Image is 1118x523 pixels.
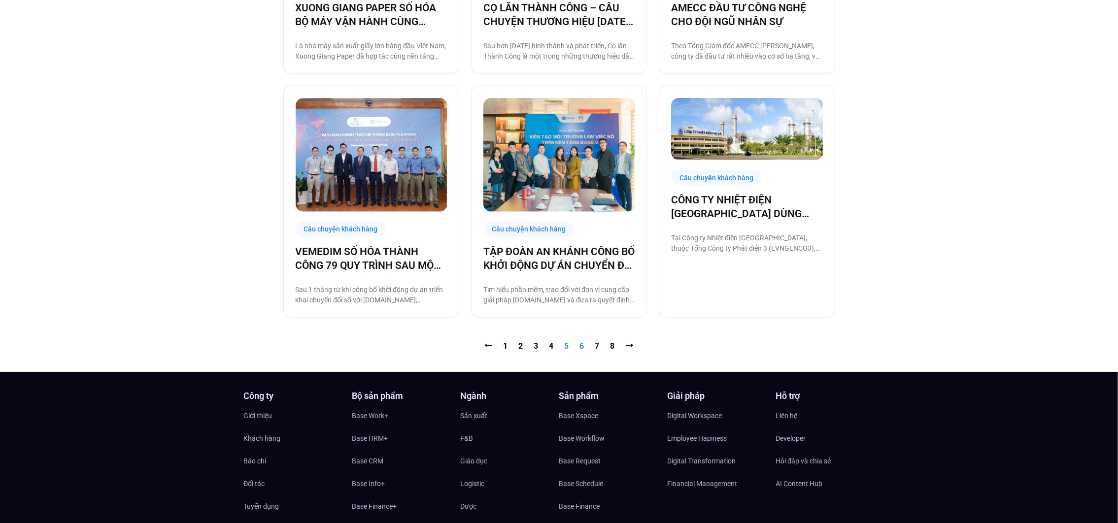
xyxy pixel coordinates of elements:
[352,431,451,446] a: Base HRM+
[671,193,822,221] a: CÔNG TY NHIỆT ĐIỆN [GEOGRAPHIC_DATA] DÙNG ỨNG DỤNG BASE ĐỂ CHUYỂN ĐỔI SỐ DOANH NGHIỆP
[776,408,798,423] span: Liên hệ
[668,392,766,400] h4: Giải pháp
[352,431,388,446] span: Base HRM+
[461,408,488,423] span: Sản xuất
[668,454,766,468] a: Digital Transformation
[776,431,875,446] a: Developer
[668,431,727,446] span: Employee Hapiness
[671,170,762,185] div: Câu chuyện khách hàng
[352,392,451,400] h4: Bộ sản phẩm
[244,476,265,491] span: Đối tác
[559,476,658,491] a: Base Schedule
[595,341,600,351] a: 7
[244,392,342,400] h4: Công ty
[461,476,559,491] a: Logistic
[352,476,385,491] span: Base Info+
[244,454,342,468] a: Báo chí
[296,41,447,62] p: Là nhà máy sản xuất giấy lớn hàng đầu Việt Nam, Xuong Giang Paper đã hợp tác cùng nền tảng [DOMAI...
[671,1,822,29] a: AMECC ĐẦU TƯ CÔNG NGHỆ CHO ĐỘI NGŨ NHÂN SỰ
[483,245,635,272] a: TẬP ĐOÀN AN KHÁNH CÔNG BỐ KHỞI ĐỘNG DỰ ÁN CHUYỂN ĐỔI SỐ CÙNG [DOMAIN_NAME]
[244,408,342,423] a: Giới thiệu
[244,431,281,446] span: Khách hàng
[559,476,604,491] span: Base Schedule
[296,245,447,272] a: VEMEDIM SỐ HÓA THÀNH CÔNG 79 QUY TRÌNH SAU MỘT THÁNG CHUYỂN ĐỔI SỐ CÙNG BASE
[559,499,600,514] span: Base Finance
[559,431,658,446] a: Base Workflow
[504,341,508,351] a: 1
[559,408,658,423] a: Base Xspace
[580,341,584,351] a: 6
[461,499,559,514] a: Dược
[244,431,342,446] a: Khách hàng
[668,431,766,446] a: Employee Hapiness
[671,41,822,62] p: Theo Tổng Giám đốc AMECC [PERSON_NAME], công ty đã đầu tư rất nhiều vào cơ sở hạ tầng, vật chất v...
[461,408,559,423] a: Sản xuất
[244,476,342,491] a: Đối tác
[244,408,272,423] span: Giới thiệu
[483,222,574,237] div: Câu chuyện khách hàng
[352,476,451,491] a: Base Info+
[461,454,488,468] span: Giáo dục
[559,408,599,423] span: Base Xspace
[461,431,474,446] span: F&B
[352,454,451,468] a: Base CRM
[559,392,658,400] h4: Sản phẩm
[776,454,875,468] a: Hỏi đáp và chia sẻ
[671,233,822,254] p: Tại Công ty Nhiệt điện [GEOGRAPHIC_DATA], thuộc Tổng Công ty Phát điện 3 (EVNGENCO3), bên cạnh áp...
[776,476,823,491] span: AI Content Hub
[485,341,493,351] a: ⭠
[244,454,267,468] span: Báo chí
[461,476,485,491] span: Logistic
[461,392,559,400] h4: Ngành
[483,41,635,62] p: Sau hơn [DATE] hình thành và phát triển, Cọ lăn Thành Công là một trong những thương hiệu dẫn đầu...
[776,454,831,468] span: Hỏi đáp và chia sẻ
[352,454,384,468] span: Base CRM
[668,408,766,423] a: Digital Workspace
[352,408,389,423] span: Base Work+
[668,476,738,491] span: Financial Management
[559,454,658,468] a: Base Request
[626,341,634,351] a: ⭢
[776,431,806,446] span: Developer
[610,341,615,351] a: 8
[565,341,569,351] span: 5
[776,408,875,423] a: Liên hệ
[283,340,835,352] nav: Pagination
[461,499,477,514] span: Dược
[668,408,722,423] span: Digital Workspace
[296,1,447,29] a: XUONG GIANG PAPER SỐ HÓA BỘ MÁY VẬN HÀNH CÙNG [DOMAIN_NAME]
[519,341,523,351] a: 2
[668,476,766,491] a: Financial Management
[559,431,605,446] span: Base Workflow
[352,499,397,514] span: Base Finance+
[352,499,451,514] a: Base Finance+
[668,454,736,468] span: Digital Transformation
[296,285,447,305] p: Sau 1 tháng từ khi công bố khởi động dự án triển khai chuyển đổi số với [DOMAIN_NAME], Vemedim Co...
[296,222,386,237] div: Câu chuyện khách hàng
[461,454,559,468] a: Giáo dục
[559,499,658,514] a: Base Finance
[776,476,875,491] a: AI Content Hub
[559,454,601,468] span: Base Request
[534,341,539,351] a: 3
[483,285,635,305] p: Tìm hiểu phần mềm, trao đổi với đơn vị cung cấp giải pháp [DOMAIN_NAME] và đưa ra quyết định khởi...
[483,1,635,29] a: CỌ LĂN THÀNH CÔNG – CÂU CHUYỆN THƯƠNG HIỆU [DATE] VÀ HÀNH TRÌNH CHUYỂN ĐỔI SỐ CÙNG [DOMAIN_NAME]
[352,408,451,423] a: Base Work+
[244,499,279,514] span: Tuyển dụng
[461,431,559,446] a: F&B
[549,341,554,351] a: 4
[244,499,342,514] a: Tuyển dụng
[776,392,875,400] h4: Hỗ trợ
